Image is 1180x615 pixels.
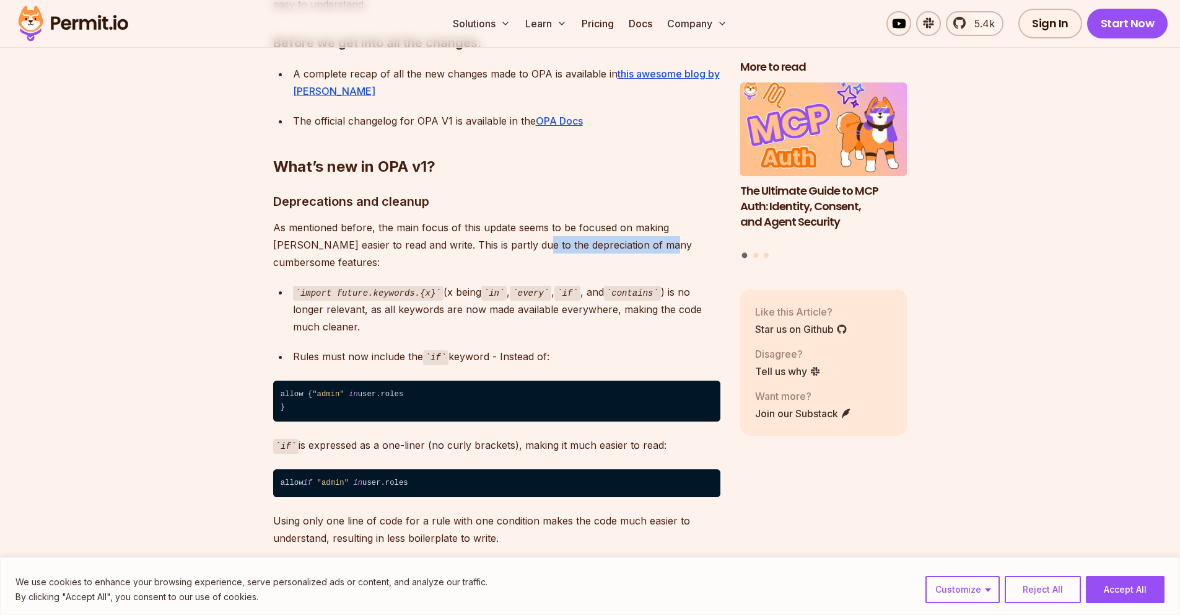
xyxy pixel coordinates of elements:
[755,389,852,404] p: Want more?
[624,11,657,36] a: Docs
[273,381,720,422] code: allow { user.roles }
[510,286,551,301] code: every
[293,112,720,130] div: The official changelog for OPA V1 is available in the
[740,60,907,75] h2: More to read
[273,439,299,454] code: if
[740,82,907,177] img: The Ultimate Guide to MCP Auth: Identity, Consent, and Agent Security
[12,2,134,45] img: Permit logo
[273,192,720,211] h3: Deprecations and cleanup
[967,16,995,31] span: 5.4k
[554,286,580,301] code: if
[740,82,907,246] li: 1 of 3
[349,390,358,399] span: in
[293,348,720,366] div: Rules must now include the keyword - Instead of:
[293,68,720,97] a: this awesome blog by [PERSON_NAME]
[755,406,852,421] a: Join our Substack
[1087,9,1168,38] a: Start Now
[1086,576,1165,603] button: Accept All
[481,286,507,301] code: in
[753,253,758,258] button: Go to slide 2
[273,469,720,498] code: allow user.roles
[273,107,720,177] h2: What’s new in OPA v1?
[740,82,907,246] a: The Ultimate Guide to MCP Auth: Identity, Consent, and Agent SecurityThe Ultimate Guide to MCP Au...
[740,184,907,229] h3: The Ultimate Guide to MCP Auth: Identity, Consent, and Agent Security
[293,65,720,100] div: A complete recap of all the new changes made to OPA is available in
[423,350,449,365] code: if
[273,219,720,271] p: As mentioned before, the main focus of this update seems to be focused on making [PERSON_NAME] ea...
[273,436,720,454] p: is expressed as a one-liner (no curly brackets), making it much easier to read:
[755,364,821,379] a: Tell us why
[577,11,619,36] a: Pricing
[925,576,1000,603] button: Customize
[293,286,444,301] code: import future.keywords.{x}
[742,253,748,259] button: Go to slide 1
[15,590,487,604] p: By clicking "Accept All", you consent to our use of cookies.
[448,11,515,36] button: Solutions
[604,286,661,301] code: contains
[15,575,487,590] p: We use cookies to enhance your browsing experience, serve personalized ads or content, and analyz...
[353,479,362,487] span: in
[764,253,769,258] button: Go to slide 3
[293,283,720,336] div: (x being , , , and ) is no longer relevant, as all keywords are now made available everywhere, ma...
[317,479,349,487] span: "admin"
[662,11,732,36] button: Company
[740,82,907,260] div: Posts
[755,304,847,319] p: Like this Article?
[1005,576,1081,603] button: Reject All
[536,115,583,127] a: OPA Docs
[273,512,720,547] p: Using only one line of code for a rule with one condition makes the code much easier to understan...
[520,11,572,36] button: Learn
[946,11,1003,36] a: 5.4k
[312,390,344,399] span: "admin"
[755,347,821,361] p: Disagree?
[304,479,313,487] span: if
[1018,9,1082,38] a: Sign In
[755,322,847,337] a: Star us on Github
